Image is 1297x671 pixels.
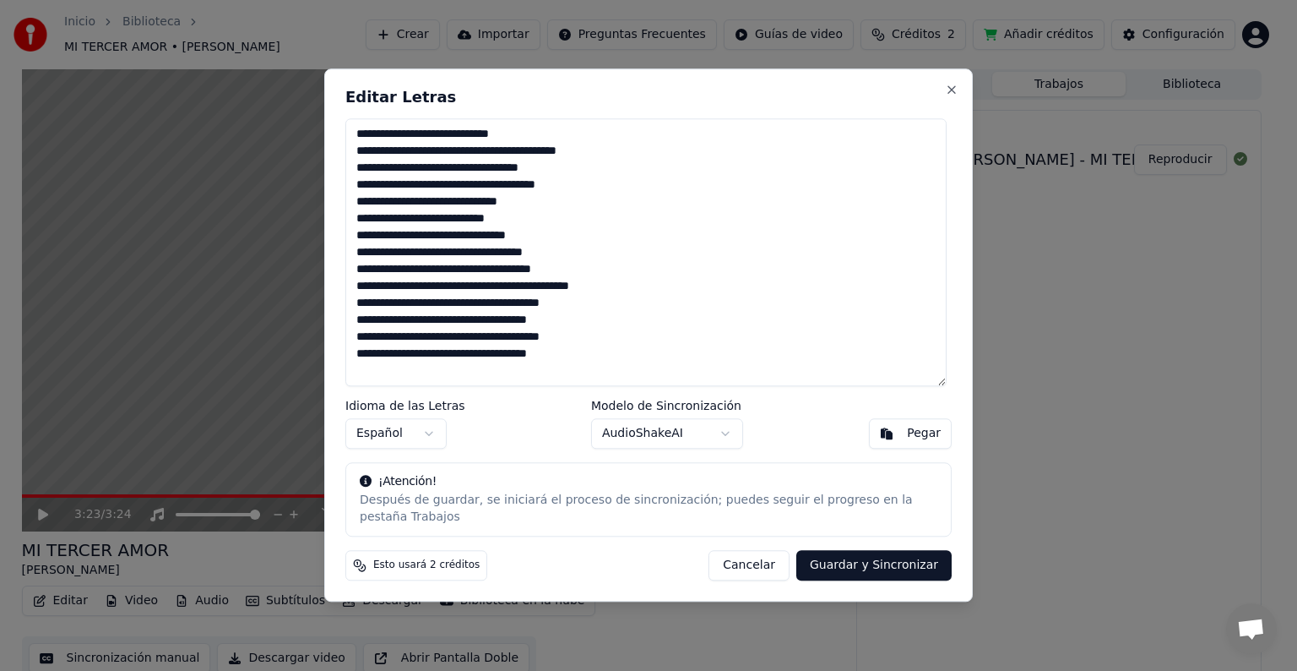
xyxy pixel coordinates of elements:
[373,559,480,573] span: Esto usará 2 créditos
[869,419,952,450] button: Pegar
[345,401,465,412] label: Idioma de las Letras
[591,401,743,412] label: Modelo de Sincronización
[360,493,937,526] div: Después de guardar, se iniciará el proceso de sincronización; puedes seguir el progreso en la pes...
[708,551,790,581] button: Cancelar
[796,551,952,581] button: Guardar y Sincronizar
[360,474,937,491] div: ¡Atención!
[345,90,952,105] h2: Editar Letras
[907,426,941,443] div: Pegar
